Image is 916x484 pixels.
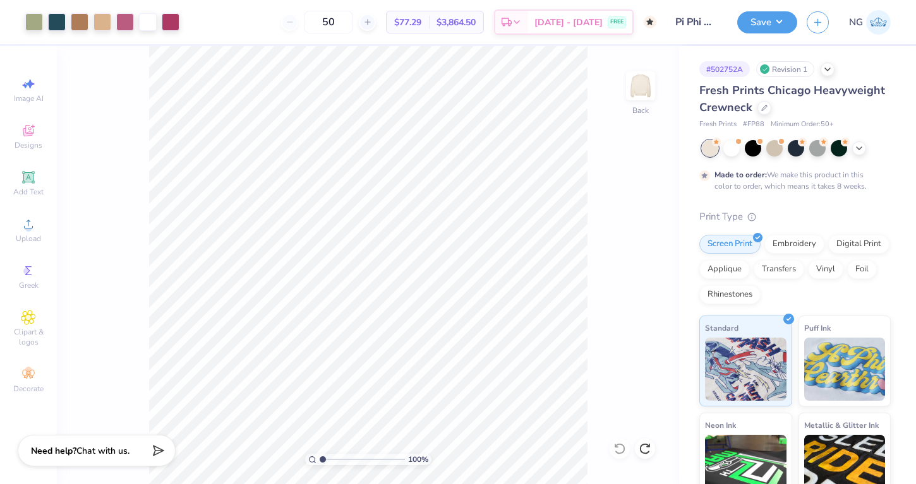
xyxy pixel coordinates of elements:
img: Standard [705,338,786,401]
strong: Made to order: [714,170,767,180]
span: Decorate [13,384,44,394]
div: Applique [699,260,750,279]
span: Clipart & logos [6,327,51,347]
span: Minimum Order: 50 + [771,119,834,130]
img: Nola Gabbard [866,10,891,35]
span: Neon Ink [705,418,736,432]
strong: Need help? [31,445,76,457]
span: Add Text [13,187,44,197]
span: Fresh Prints [699,119,737,130]
span: Image AI [14,93,44,103]
div: Foil [847,260,877,279]
span: [DATE] - [DATE] [534,16,603,29]
input: – – [304,11,353,33]
span: Fresh Prints Chicago Heavyweight Crewneck [699,83,885,115]
div: # 502752A [699,61,750,77]
div: Rhinestones [699,285,761,304]
span: Designs [15,140,42,150]
span: Greek [19,280,39,290]
div: Print Type [699,210,891,224]
div: Embroidery [764,235,824,254]
img: Back [628,73,653,98]
span: Standard [705,321,738,334]
div: Vinyl [808,260,843,279]
a: NG [849,10,891,35]
input: Untitled Design [666,9,728,35]
span: NG [849,15,863,30]
div: Digital Print [828,235,889,254]
span: $3,864.50 [437,16,476,29]
span: 100 % [408,454,428,465]
div: We make this product in this color to order, which means it takes 8 weeks. [714,169,870,192]
span: # FP88 [743,119,764,130]
div: Screen Print [699,235,761,254]
img: Puff Ink [804,338,886,401]
span: Chat with us. [76,445,130,457]
div: Back [632,105,649,116]
span: Puff Ink [804,321,831,334]
div: Revision 1 [756,61,814,77]
span: FREE [610,18,624,27]
span: $77.29 [394,16,421,29]
span: Upload [16,233,41,244]
button: Save [737,11,797,33]
div: Transfers [754,260,804,279]
span: Metallic & Glitter Ink [804,418,879,432]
